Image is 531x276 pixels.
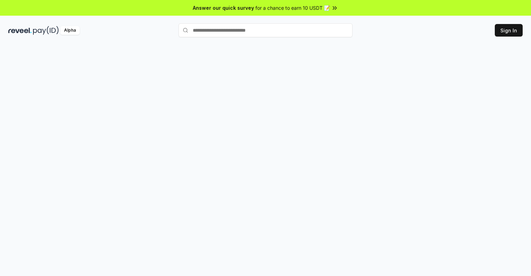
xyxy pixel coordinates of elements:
[33,26,59,35] img: pay_id
[193,4,254,11] span: Answer our quick survey
[255,4,330,11] span: for a chance to earn 10 USDT 📝
[60,26,80,35] div: Alpha
[495,24,523,37] button: Sign In
[8,26,32,35] img: reveel_dark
